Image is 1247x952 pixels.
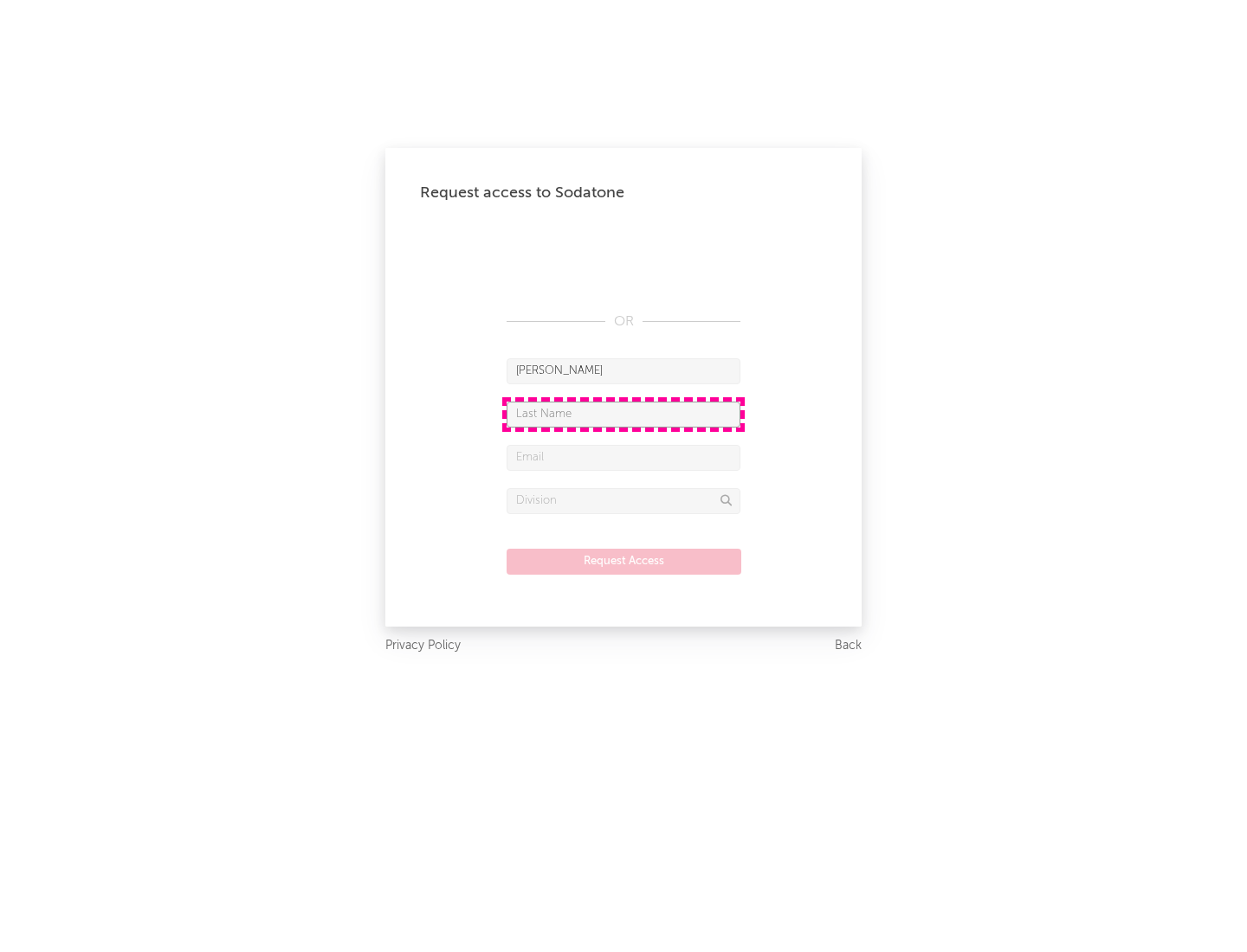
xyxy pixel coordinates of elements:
div: Request access to Sodatone [420,183,827,203]
input: Division [507,488,740,514]
input: Last Name [507,402,740,428]
a: Back [835,635,862,657]
div: OR [507,312,740,332]
input: Email [507,445,740,471]
button: Request Access [507,549,741,575]
input: First Name [507,358,740,384]
a: Privacy Policy [385,635,461,657]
